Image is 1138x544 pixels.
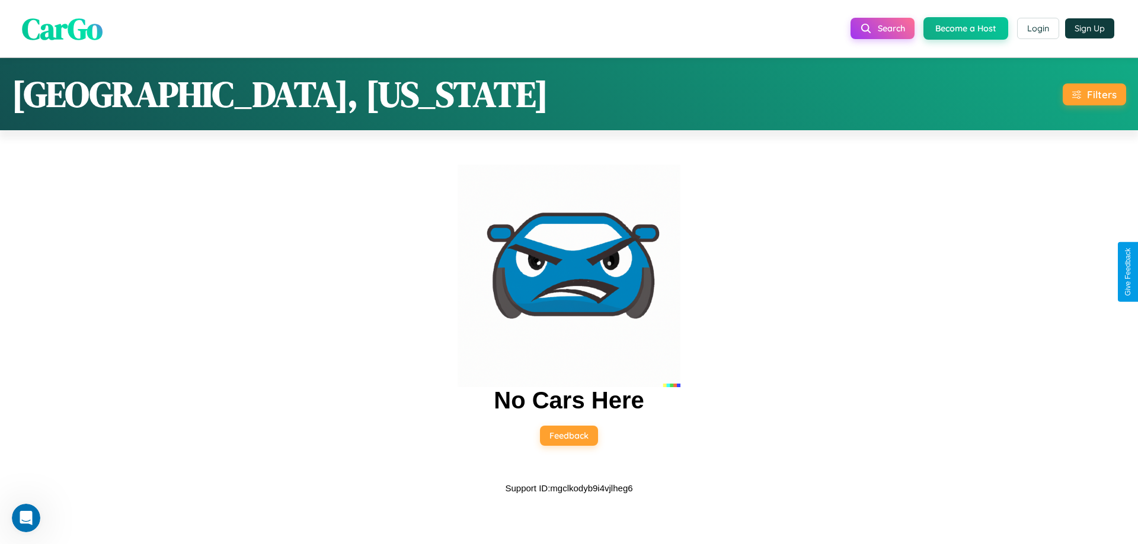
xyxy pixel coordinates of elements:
h2: No Cars Here [494,387,644,414]
img: car [458,165,680,387]
button: Search [851,18,915,39]
iframe: Intercom live chat [12,504,40,532]
button: Sign Up [1065,18,1114,38]
h1: [GEOGRAPHIC_DATA], [US_STATE] [12,70,548,118]
div: Give Feedback [1124,248,1132,296]
button: Login [1017,18,1059,39]
div: Filters [1087,88,1117,101]
button: Feedback [540,426,598,446]
span: Search [878,23,905,34]
span: CarGo [22,8,103,49]
button: Become a Host [923,17,1008,40]
p: Support ID: mgclkodyb9i4vjlheg6 [505,480,632,496]
button: Filters [1063,83,1126,105]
